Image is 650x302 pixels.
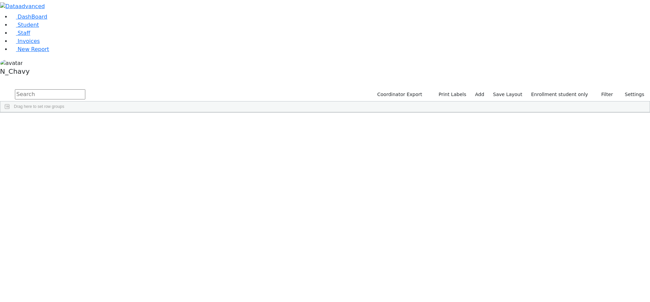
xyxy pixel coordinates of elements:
[472,89,487,100] a: Add
[18,38,40,44] span: Invoices
[18,14,47,20] span: DashBoard
[616,89,647,100] button: Settings
[373,89,425,100] button: Coordinator Export
[11,14,47,20] a: DashBoard
[592,89,616,100] button: Filter
[528,89,591,100] label: Enrollment student only
[18,30,30,36] span: Staff
[11,38,40,44] a: Invoices
[14,104,64,109] span: Drag here to set row groups
[431,89,469,100] button: Print Labels
[15,89,85,99] input: Search
[11,22,39,28] a: Student
[18,46,49,52] span: New Report
[18,22,39,28] span: Student
[11,30,30,36] a: Staff
[490,89,525,100] button: Save Layout
[11,46,49,52] a: New Report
